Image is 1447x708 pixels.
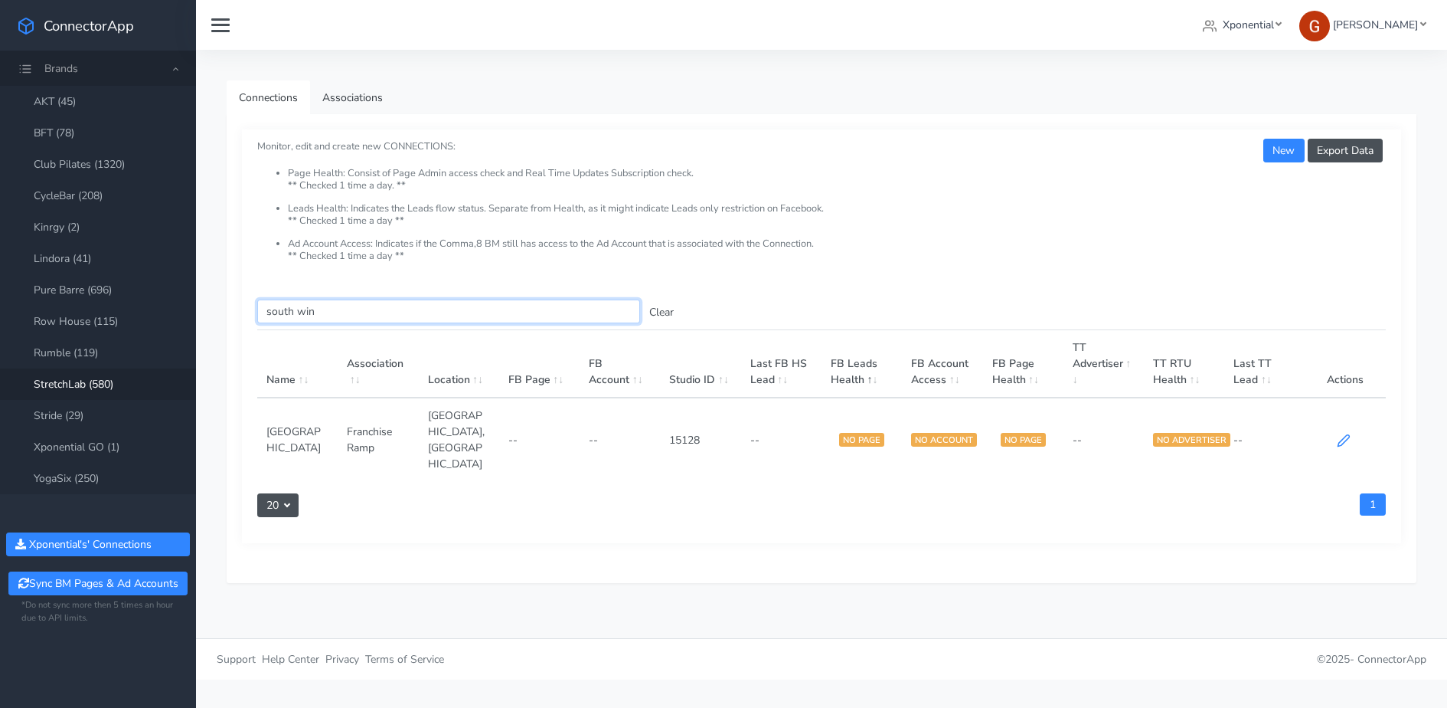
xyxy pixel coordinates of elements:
[257,493,299,517] button: 20
[1333,18,1418,32] span: [PERSON_NAME]
[6,533,190,556] button: Xponential's' Connections
[288,238,1386,262] li: Ad Account Access: Indicates if the Comma,8 BM still has access to the Ad Account that is associa...
[1144,330,1224,398] th: TT RTU Health
[660,330,740,398] th: Studio ID
[227,80,310,115] a: Connections
[288,168,1386,203] li: Page Health: Consist of Page Admin access check and Real Time Updates Subscription check. ** Chec...
[839,433,884,447] span: NO PAGE
[338,330,418,398] th: Association
[419,398,499,481] td: [GEOGRAPHIC_DATA],[GEOGRAPHIC_DATA]
[499,330,580,398] th: FB Page
[902,330,982,398] th: FB Account Access
[1153,433,1230,447] span: NO ADVERTISER
[257,330,338,398] th: Name
[580,330,660,398] th: FB Account
[8,572,187,595] button: Sync BM Pages & Ad Accounts
[1197,11,1288,39] a: Xponential
[1263,139,1304,162] button: New
[44,16,134,35] span: ConnectorApp
[310,80,395,115] a: Associations
[580,398,660,481] td: --
[1357,652,1426,667] span: ConnectorApp
[1308,139,1383,162] button: Export Data
[833,651,1426,667] p: © 2025 -
[1305,330,1386,398] th: Actions
[1224,330,1305,398] th: Last TT Lead
[821,330,902,398] th: FB Leads Health
[419,330,499,398] th: Location
[1063,398,1144,481] td: --
[1001,433,1046,447] span: NO PAGE
[257,127,1386,262] small: Monitor, edit and create new CONNECTIONS:
[660,398,740,481] td: 15128
[1299,11,1330,41] img: Greg Clemmons
[257,300,640,323] input: enter text you want to search
[1360,493,1386,516] a: 1
[741,398,821,481] td: --
[21,599,175,625] small: *Do not sync more then 5 times an hour due to API limits.
[325,652,359,667] span: Privacy
[741,330,821,398] th: Last FB HS Lead
[44,61,78,76] span: Brands
[262,652,319,667] span: Help Center
[1224,398,1305,481] td: --
[499,398,580,481] td: --
[365,652,444,667] span: Terms of Service
[983,330,1063,398] th: FB Page Health
[288,203,1386,238] li: Leads Health: Indicates the Leads flow status. Separate from Health, as it might indicate Leads o...
[257,398,338,481] td: [GEOGRAPHIC_DATA]
[1293,11,1432,39] a: [PERSON_NAME]
[217,652,256,667] span: Support
[1063,330,1144,398] th: TT Advertiser
[1223,18,1274,32] span: Xponential
[640,300,683,324] button: Clear
[911,433,977,447] span: NO ACCOUNT
[338,398,418,481] td: Franchise Ramp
